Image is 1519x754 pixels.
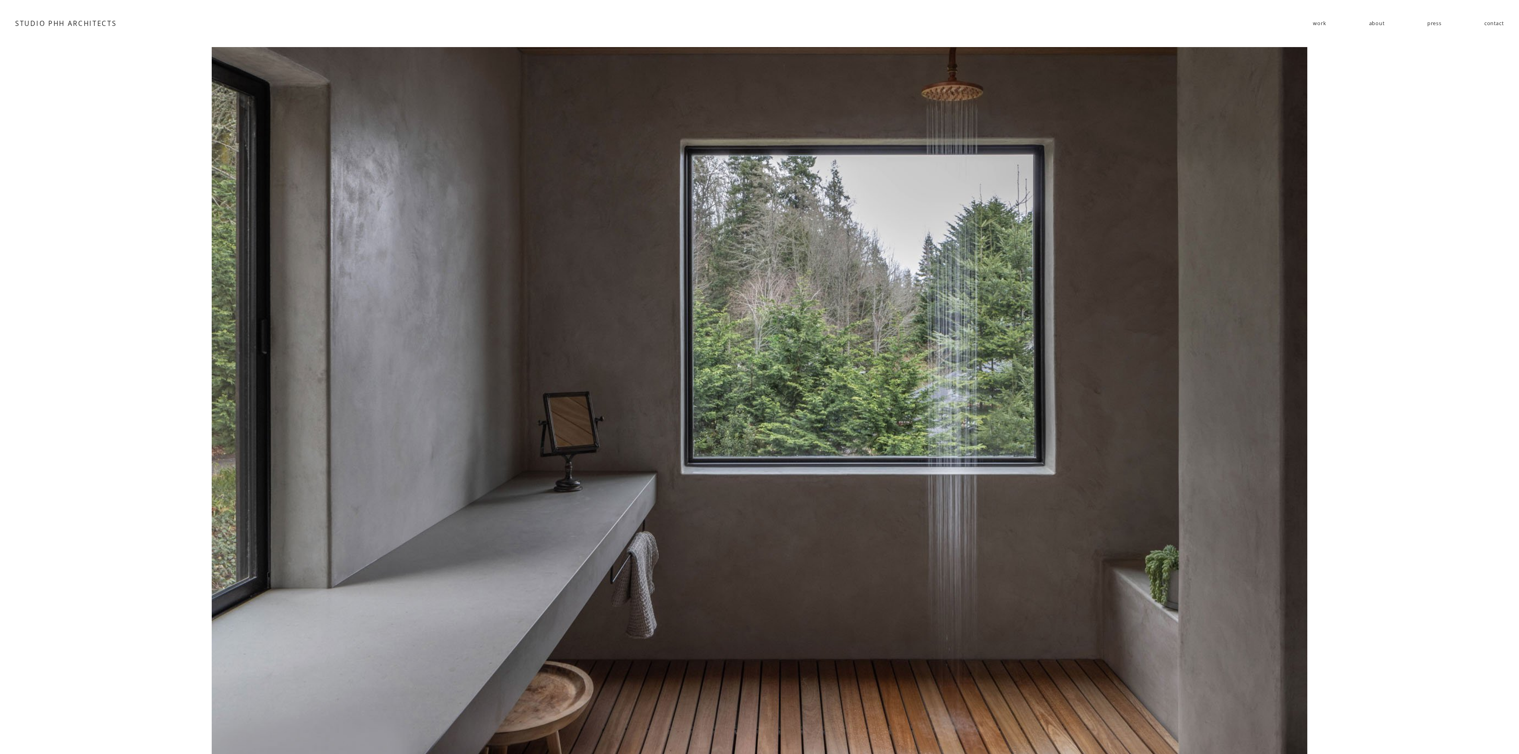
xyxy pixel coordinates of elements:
[1313,17,1326,30] span: work
[15,19,116,28] a: STUDIO PHH ARCHITECTS
[1369,17,1385,30] a: about
[1427,17,1442,30] a: press
[1484,17,1504,30] a: contact
[1313,17,1326,30] a: folder dropdown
